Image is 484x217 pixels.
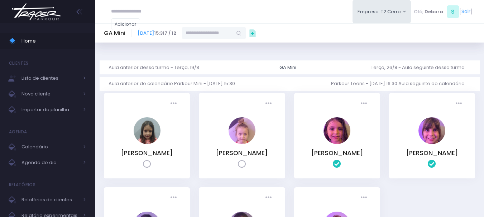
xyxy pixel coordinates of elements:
[246,26,259,40] div: Ações Rápidas
[411,4,475,20] div: [ ]
[134,139,160,146] a: Giovana Balotin Figueira
[418,139,445,146] a: Manuela Cardoso
[21,195,79,204] span: Relatórios de clientes
[168,98,179,109] div: Presença
[138,30,154,36] a: [DATE]
[21,142,79,152] span: Calendário
[229,117,255,144] img: Helena Marins Padua
[21,89,79,99] span: Novo cliente
[104,30,125,37] h5: GA Mini
[447,5,459,18] span: S
[164,30,176,36] strong: 7 / 12
[21,74,79,83] span: Lista de clientes
[9,56,28,70] h4: Clientes
[331,77,470,91] a: Parkour Teens - [DATE] 16:30 Aula seguinte do calendário
[311,149,363,157] a: [PERSON_NAME]
[263,98,275,109] div: Presença
[324,139,350,146] a: Felipa Campos Estevam
[371,60,470,74] a: Terça, 26/8 - Aula seguinte dessa turma
[263,192,275,204] div: Presença
[453,98,465,109] div: Presença
[21,105,79,114] span: Importar da planilha
[425,8,443,15] span: Debora
[216,149,268,157] a: [PERSON_NAME]
[358,98,370,109] div: Presença
[111,18,140,30] a: Adicionar
[109,77,241,91] a: Aula anterior do calendário Parkour Mini - [DATE] 15:30
[9,178,35,192] h4: Relatórios
[121,149,173,157] a: [PERSON_NAME]
[406,149,458,157] a: [PERSON_NAME]
[461,8,470,15] a: Sair
[279,64,296,71] div: GA Mini
[134,117,160,144] img: Giovana Balotin Figueira
[414,8,423,15] span: Olá,
[324,117,350,144] img: Felipa Campos Estevam
[21,158,79,167] span: Agenda do dia
[229,139,255,146] a: Helena Marins Padua
[418,117,445,144] img: Manuela Cardoso
[358,192,370,204] div: Presença
[9,125,27,139] h4: Agenda
[21,36,86,46] span: Home
[168,192,179,204] div: Presença
[109,60,205,74] a: Aula anterior dessa turma - Terça, 19/8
